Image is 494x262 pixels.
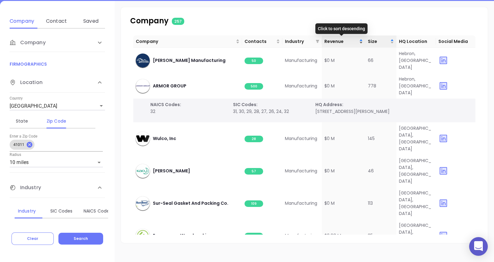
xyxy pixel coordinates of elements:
[133,35,242,48] th: Company
[10,135,37,138] label: Enter a Zip Code
[368,200,373,206] span: 113
[285,135,317,142] span: Manufacturing
[150,101,226,108] p: NAICS Codes:
[58,233,103,245] button: Search
[324,57,335,63] span: $0 M
[10,140,34,150] div: 41011
[438,231,448,241] img: linkedin yes
[324,168,335,174] span: $0 M
[315,108,391,115] p: [STREET_ADDRESS][PERSON_NAME]
[10,101,105,111] div: [GEOGRAPHIC_DATA]
[324,38,358,45] span: Revenue
[368,38,389,45] span: Size
[245,58,263,64] span: 50
[30,223,85,231] span: Agriculture, Forestry, & Fishing
[44,17,69,25] div: Contact
[10,142,28,148] span: 41011
[136,82,150,90] img: company-icon
[315,23,368,34] div: Click to sort descending
[396,35,436,48] th: HQ Location
[399,157,431,184] span: [GEOGRAPHIC_DATA], [GEOGRAPHIC_DATA]
[368,57,373,63] span: 66
[136,200,150,207] img: company-icon
[324,232,341,239] span: $0.98 M
[153,135,176,142] span: Wulco, Inc
[438,133,448,143] img: linkedin yes
[316,40,319,43] span: filter
[285,168,317,174] span: Manufacturing
[285,200,317,206] span: Manufacturing
[10,117,34,125] div: State
[368,168,374,174] span: 46
[23,225,28,230] span: Select Agriculture, Forestry, & Fishing
[49,207,74,215] div: SIC Codes
[285,232,317,239] span: Manufacturing
[368,135,375,142] span: 145
[153,82,186,89] span: ARMOR GROUP
[44,117,69,125] div: Zip Code
[136,38,235,45] span: Company
[10,17,34,25] div: Company
[245,233,263,239] span: 2
[136,132,150,146] img: company-icon
[245,200,263,207] span: 109
[10,184,41,191] span: Industry
[15,207,39,215] div: Industry
[399,76,431,96] span: Hebron, [GEOGRAPHIC_DATA]
[245,83,263,90] span: 500
[324,135,335,142] span: $0 M
[153,167,190,174] span: [PERSON_NAME]
[399,190,431,217] span: [GEOGRAPHIC_DATA], [GEOGRAPHIC_DATA]
[136,54,150,68] img: company-icon
[130,15,270,26] p: Company
[10,61,105,68] p: FIRMOGRAPHICS
[153,200,228,207] span: Sur-Seal Gasket And Packing Co.
[11,232,54,245] button: Clear
[436,35,475,48] th: Social Media
[368,232,373,239] span: 35
[79,17,103,25] div: Saved
[324,200,335,206] span: $0 M
[10,97,23,101] label: Country
[314,37,321,46] span: filter
[10,33,105,52] div: Company
[10,79,43,86] span: Location
[136,166,150,175] img: company-icon
[10,178,105,198] div: Industry
[399,50,431,70] span: Hebron, [GEOGRAPHIC_DATA]
[95,158,103,167] button: Open
[285,83,317,89] span: Manufacturing
[368,83,376,89] span: 778
[242,35,282,48] th: Contacts
[150,108,226,115] p: 32
[399,125,431,152] span: [GEOGRAPHIC_DATA], [GEOGRAPHIC_DATA]
[322,35,365,48] th: Revenue
[438,198,448,208] img: linkedin yes
[324,83,335,89] span: $0 M
[399,222,431,249] span: [GEOGRAPHIC_DATA], [GEOGRAPHIC_DATA]
[285,38,313,45] span: Industry
[233,108,308,115] p: 31, 30, 29, 28, 27, 26, 24, 32
[245,38,275,45] span: Contacts
[245,168,263,175] span: 57
[10,73,105,93] div: Location
[438,81,448,91] img: linkedin yes
[438,55,448,65] img: linkedin yes
[10,153,21,157] label: Radius
[245,136,263,142] span: 28
[10,39,46,46] span: Company
[136,229,150,243] img: company-icon
[153,232,212,239] span: Encompass Woodworking
[438,166,448,176] img: linkedin yes
[84,207,108,215] div: NAICS Codes
[172,18,184,25] span: 257
[153,57,226,64] span: [PERSON_NAME] Manufacturing
[285,57,317,63] span: Manufacturing
[365,35,396,48] th: Size
[74,236,88,241] span: Search
[315,101,391,108] p: HQ Address:
[27,236,38,241] span: Clear
[233,101,308,108] p: SIC Codes:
